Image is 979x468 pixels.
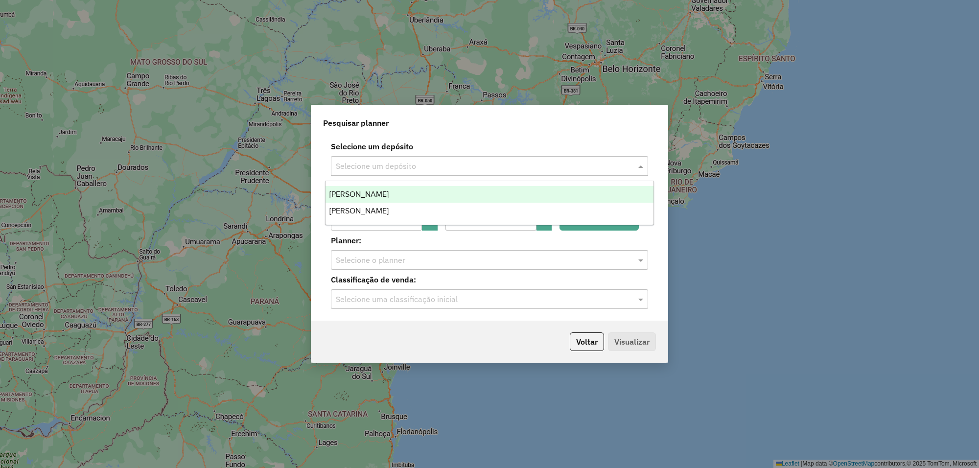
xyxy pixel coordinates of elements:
span: [PERSON_NAME] [329,190,389,198]
label: Planner: [325,234,654,246]
button: Voltar [570,332,604,351]
ng-dropdown-panel: Options list [325,181,654,225]
label: Selecione um depósito [325,140,654,152]
label: Classificação de venda: [325,274,654,285]
span: [PERSON_NAME] [329,207,389,215]
span: Pesquisar planner [323,117,389,129]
